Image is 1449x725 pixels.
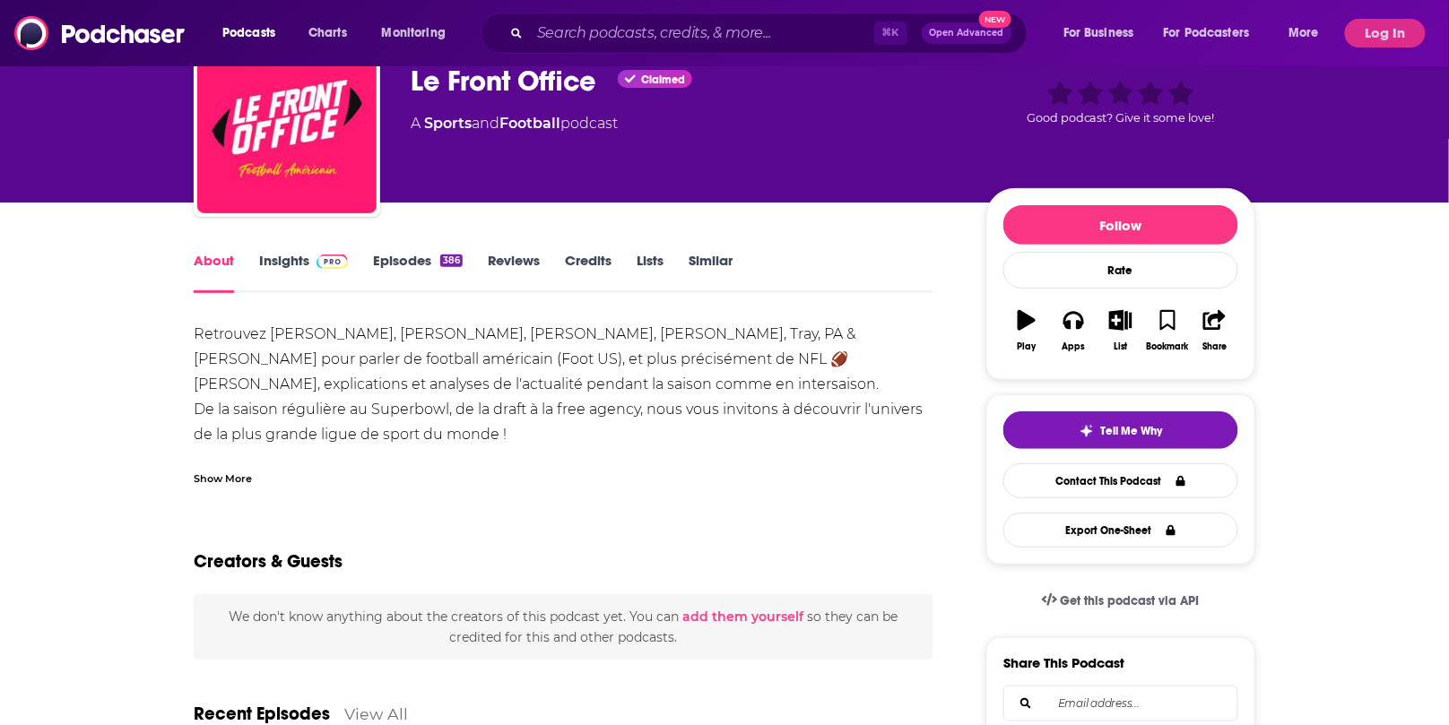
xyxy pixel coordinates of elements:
[1003,686,1238,721] div: Search followers
[1063,341,1086,352] div: Apps
[369,19,469,47] button: open menu
[922,22,1012,44] button: Open AdvancedNew
[1202,341,1227,352] div: Share
[1063,21,1134,46] span: For Business
[1152,19,1276,47] button: open menu
[641,75,685,84] span: Claimed
[637,252,664,293] a: Lists
[1101,424,1163,438] span: Tell Me Why
[14,16,187,50] img: Podchaser - Follow, Share and Rate Podcasts
[1003,463,1238,498] a: Contact This Podcast
[1114,341,1128,352] div: List
[986,47,1255,158] div: Good podcast? Give it some love!
[194,252,234,293] a: About
[499,115,560,132] a: Football
[1144,298,1191,363] button: Bookmark
[1147,341,1189,352] div: Bookmark
[1288,21,1319,46] span: More
[1003,298,1050,363] button: Play
[1345,19,1426,47] button: Log In
[1003,654,1125,671] h3: Share This Podcast
[1003,513,1238,548] button: Export One-Sheet
[382,21,446,46] span: Monitoring
[424,115,472,132] a: Sports
[1019,686,1223,721] input: Email address...
[344,704,408,723] a: View All
[979,11,1011,28] span: New
[1061,593,1200,608] span: Get this podcast via API
[229,608,898,644] span: We don't know anything about the creators of this podcast yet . You can so they can be credited f...
[1051,19,1157,47] button: open menu
[1028,579,1214,623] a: Get this podcast via API
[210,19,299,47] button: open menu
[874,22,907,45] span: ⌘ K
[440,255,463,267] div: 386
[498,13,1045,54] div: Search podcasts, credits, & more...
[197,34,377,213] img: Le Front Office
[1003,252,1238,289] div: Rate
[297,19,358,47] a: Charts
[194,550,343,573] h2: Creators & Guests
[1192,298,1238,363] button: Share
[373,252,463,293] a: Episodes386
[1027,111,1215,125] span: Good podcast? Give it some love!
[1098,298,1144,363] button: List
[1003,411,1238,449] button: tell me why sparkleTell Me Why
[1080,424,1094,438] img: tell me why sparkle
[689,252,733,293] a: Similar
[488,252,540,293] a: Reviews
[194,322,933,548] div: Retrouvez [PERSON_NAME], [PERSON_NAME], [PERSON_NAME], [PERSON_NAME], Tray, PA & [PERSON_NAME] po...
[194,703,330,725] a: Recent Episodes
[530,19,874,47] input: Search podcasts, credits, & more...
[222,21,275,46] span: Podcasts
[259,252,348,293] a: InsightsPodchaser Pro
[411,113,618,134] div: A podcast
[472,115,499,132] span: and
[308,21,347,46] span: Charts
[1003,205,1238,245] button: Follow
[1018,341,1037,352] div: Play
[1164,21,1250,46] span: For Podcasters
[1276,19,1341,47] button: open menu
[1050,298,1097,363] button: Apps
[565,252,612,293] a: Credits
[317,255,348,269] img: Podchaser Pro
[682,609,803,624] button: add them yourself
[930,29,1004,38] span: Open Advanced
